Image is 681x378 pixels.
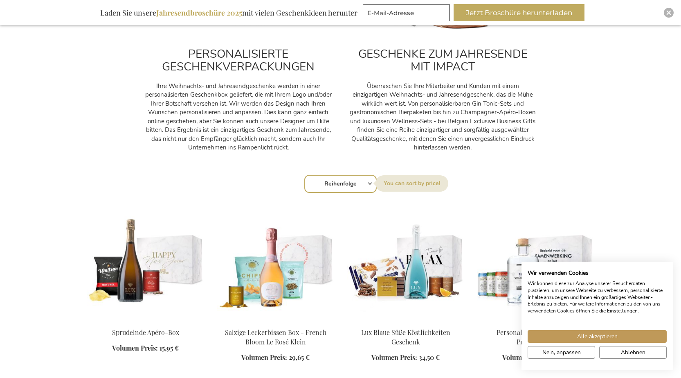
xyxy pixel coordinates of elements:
[144,82,333,152] p: Ihre Weihnachts- und Jahresendgeschenke werden in einer personalisierten Geschenkbox geliefert, d...
[502,353,569,362] a: Volumen Preis: 36,15 €
[349,48,537,73] h2: GESCHENKE ZUM JAHRESENDE MIT IMPACT
[241,353,287,362] span: Volumen Preis:
[112,328,179,337] a: Sprudelnde Apéro-Box
[289,353,310,362] span: 29,65 €
[599,346,667,359] button: Alle verweigern cookies
[477,206,594,321] img: GEPERSONALISEERDE GIN TONIC COCKTAIL SET
[225,328,326,346] a: Salzige Leckerbissen Box - French Bloom Le Rosé Klein
[217,317,334,325] a: Salty Treats Box - French Bloom Le Rose Small
[363,4,452,24] form: marketing offers and promotions
[144,48,333,73] h2: PERSONALISIERTE GESCHENKVERPACKUNGEN
[664,8,674,18] div: Close
[87,206,204,321] img: Sparkling Apero Box
[528,269,667,277] h2: Wir verwenden Cookies
[375,175,448,192] label: Sortieren nach
[371,353,417,362] span: Volumen Preis:
[497,328,575,346] a: Personalisiertes Gin Tonic Premium Set
[528,280,667,315] p: Wir können diese zur Analyse unserer Besucherdaten platzieren, um unsere Webseite zu verbessern, ...
[621,348,645,357] span: Ablehnen
[87,317,204,325] a: Sparkling Apero Box
[454,4,584,21] button: Jetzt Broschüre herunterladen
[112,344,179,353] a: Volumen Preis: 15,95 €
[666,10,671,15] img: Close
[112,344,158,352] span: Volumen Preis:
[542,348,581,357] span: Nein, anpassen
[528,346,595,359] button: cookie Einstellungen anpassen
[502,353,548,362] span: Volumen Preis:
[577,332,618,341] span: Alle akzeptieren
[349,82,537,152] p: Überraschen Sie Ihre Mitarbeiter und Kunden mit einem einzigartigen Weihnachts- und Jahresendgesc...
[371,353,440,362] a: Volumen Preis: 34,50 €
[241,353,310,362] a: Volumen Preis: 29,65 €
[347,206,464,321] img: Lux Blue Sweet Delights Gift
[477,317,594,325] a: GEPERSONALISEERDE GIN TONIC COCKTAIL SET
[528,330,667,343] button: Akzeptieren Sie alle cookies
[97,4,361,21] div: Laden Sie unsere mit vielen Geschenkideen herunter
[217,206,334,321] img: Salty Treats Box - French Bloom Le Rose Small
[361,328,450,346] a: Lux Blaue Süße Köstlichkeiten Geschenk
[156,8,242,18] b: Jahresendbroschüre 2025
[363,4,450,21] input: E-Mail-Adresse
[347,317,464,325] a: Lux Blue Sweet Delights Gift
[419,353,440,362] span: 34,50 €
[160,344,179,352] span: 15,95 €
